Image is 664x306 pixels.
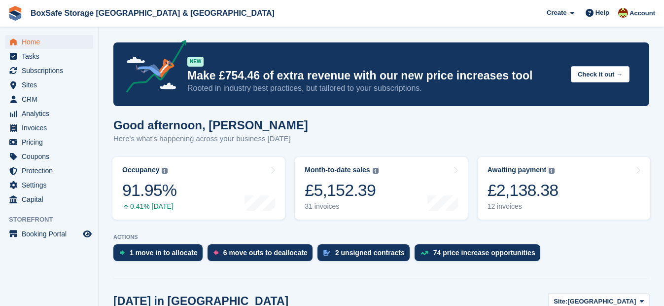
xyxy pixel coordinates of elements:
[5,192,93,206] a: menu
[305,166,370,174] div: Month-to-date sales
[22,227,81,241] span: Booking Portal
[373,168,379,174] img: icon-info-grey-7440780725fd019a000dd9b08b2336e03edf1995a4989e88bcd33f0948082b44.svg
[22,178,81,192] span: Settings
[122,180,176,200] div: 91.95%
[22,121,81,135] span: Invoices
[113,133,308,145] p: Here's what's happening across your business [DATE]
[420,251,428,255] img: price_increase_opportunities-93ffe204e8149a01c8c9dc8f82e8f89637d9d84a8eef4429ea346261dce0b2c0.svg
[81,228,93,240] a: Preview store
[323,250,330,256] img: contract_signature_icon-13c848040528278c33f63329250d36e43548de30e8caae1d1a13099fd9432cc5.svg
[295,157,467,220] a: Month-to-date sales £5,152.39 31 invoices
[5,227,93,241] a: menu
[22,35,81,49] span: Home
[5,92,93,106] a: menu
[112,157,285,220] a: Occupancy 91.95% 0.41% [DATE]
[223,249,308,257] div: 6 move outs to deallocate
[113,118,308,132] h1: Good afternoon, [PERSON_NAME]
[5,135,93,149] a: menu
[22,49,81,63] span: Tasks
[549,168,555,174] img: icon-info-grey-7440780725fd019a000dd9b08b2336e03edf1995a4989e88bcd33f0948082b44.svg
[305,202,378,211] div: 31 invoices
[118,40,187,96] img: price-adjustments-announcement-icon-8257ccfd72463d97f412b2fc003d46551f7dbcb40ab6d574587a9cd5c0d94...
[415,244,545,266] a: 74 price increase opportunities
[547,8,566,18] span: Create
[130,249,198,257] div: 1 move in to allocate
[571,66,629,82] button: Check it out →
[305,180,378,200] div: £5,152.39
[488,202,559,211] div: 12 invoices
[629,8,655,18] span: Account
[433,249,535,257] div: 74 price increase opportunities
[113,244,208,266] a: 1 move in to allocate
[618,8,628,18] img: Kim
[22,92,81,106] span: CRM
[22,164,81,178] span: Protection
[122,202,176,211] div: 0.41% [DATE]
[187,83,563,94] p: Rooted in industry best practices, but tailored to your subscriptions.
[22,107,81,120] span: Analytics
[22,192,81,206] span: Capital
[317,244,415,266] a: 2 unsigned contracts
[488,166,547,174] div: Awaiting payment
[335,249,405,257] div: 2 unsigned contracts
[119,250,125,256] img: move_ins_to_allocate_icon-fdf77a2bb77ea45bf5b3d319d69a93e2d87916cf1d5bf7949dd705db3b84f3ca.svg
[595,8,609,18] span: Help
[22,78,81,92] span: Sites
[113,234,649,240] p: ACTIONS
[208,244,317,266] a: 6 move outs to deallocate
[122,166,159,174] div: Occupancy
[5,107,93,120] a: menu
[9,215,98,225] span: Storefront
[5,78,93,92] a: menu
[22,150,81,163] span: Coupons
[8,6,23,21] img: stora-icon-8386f47178a22dfd0bd8f6a31ec36ba5ce8667c1dd55bd0f319d3a0aa187defe.svg
[162,168,168,174] img: icon-info-grey-7440780725fd019a000dd9b08b2336e03edf1995a4989e88bcd33f0948082b44.svg
[5,121,93,135] a: menu
[488,180,559,200] div: £2,138.38
[5,150,93,163] a: menu
[5,164,93,178] a: menu
[5,64,93,77] a: menu
[187,69,563,83] p: Make £754.46 of extra revenue with our new price increases tool
[22,135,81,149] span: Pricing
[5,178,93,192] a: menu
[5,49,93,63] a: menu
[478,157,650,220] a: Awaiting payment £2,138.38 12 invoices
[22,64,81,77] span: Subscriptions
[187,57,204,67] div: NEW
[5,35,93,49] a: menu
[27,5,279,21] a: BoxSafe Storage [GEOGRAPHIC_DATA] & [GEOGRAPHIC_DATA]
[213,250,218,256] img: move_outs_to_deallocate_icon-f764333ba52eb49d3ac5e1228854f67142a1ed5810a6f6cc68b1a99e826820c5.svg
